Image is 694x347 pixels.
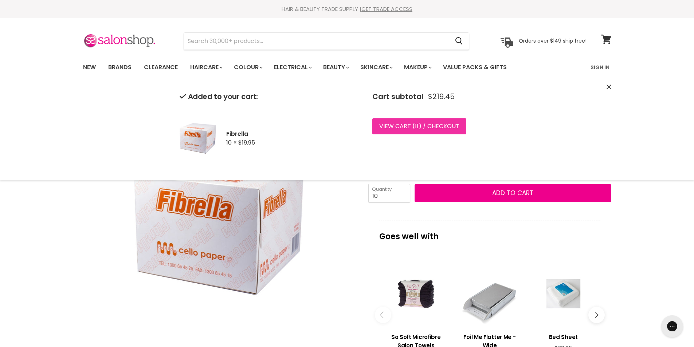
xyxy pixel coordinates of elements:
span: Add to cart [492,189,533,197]
a: Colour [228,60,267,75]
a: Value Packs & Gifts [438,60,512,75]
ul: Main menu [78,57,549,78]
h2: Added to your cart: [180,92,342,101]
div: HAIR & BEAUTY TRADE SUPPLY | [74,5,620,13]
h3: Bed Sheet [530,333,596,341]
a: Haircare [185,60,227,75]
a: New [78,60,101,75]
span: 10 × [226,138,237,147]
input: Quantity [368,184,410,202]
nav: Main [74,57,620,78]
span: $219.45 [428,92,455,101]
input: Search [184,33,450,50]
a: Beauty [318,60,353,75]
a: View product:Bed Sheet [530,327,596,345]
a: Makeup [399,60,436,75]
a: GET TRADE ACCESS [361,5,412,13]
span: 11 [415,122,419,130]
form: Product [184,32,469,50]
a: Electrical [268,60,316,75]
span: Cart subtotal [372,91,423,102]
button: Search [450,33,469,50]
a: View cart (11) / Checkout [372,118,466,134]
p: Orders over $149 ship free! [519,38,587,44]
a: Clearance [138,60,183,75]
a: Brands [103,60,137,75]
iframe: Gorgias live chat messenger [658,313,687,340]
a: Sign In [586,60,614,75]
img: Fibrella [180,111,216,166]
span: $19.95 [238,138,255,147]
a: Skincare [355,60,397,75]
p: Goes well with [379,221,600,245]
h2: Fibrella [226,130,342,138]
button: Add to cart [415,184,611,202]
button: Close [607,83,611,91]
